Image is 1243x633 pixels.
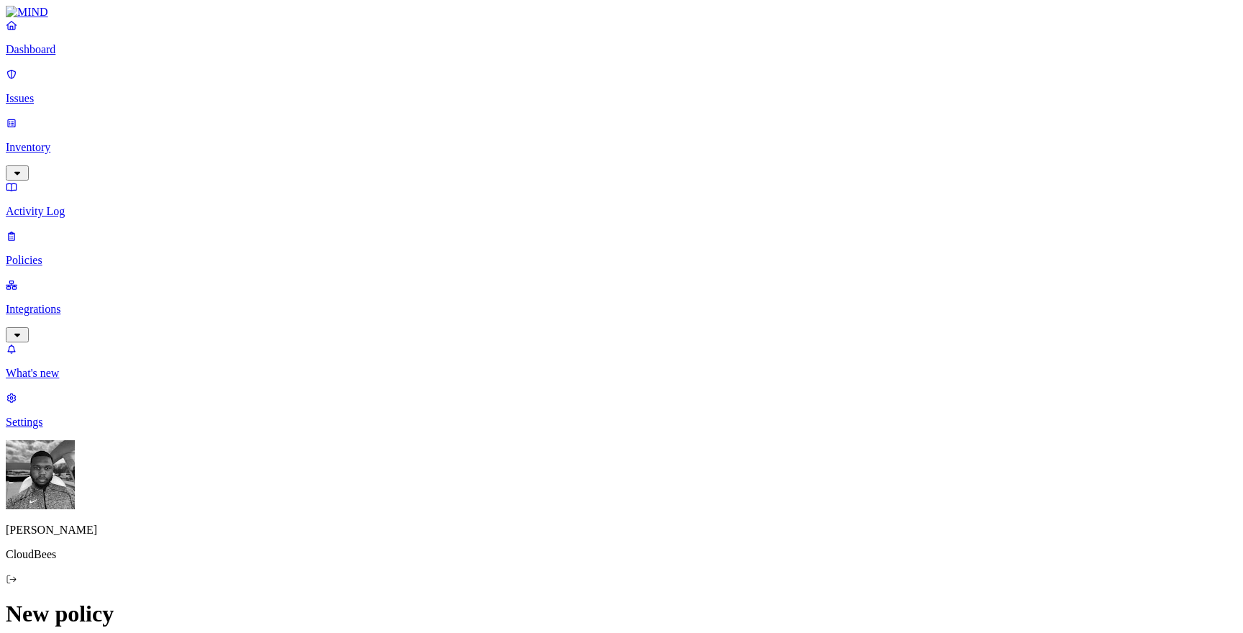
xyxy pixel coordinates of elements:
a: Inventory [6,117,1237,178]
p: [PERSON_NAME] [6,524,1237,537]
p: CloudBees [6,548,1237,561]
p: Issues [6,92,1237,105]
a: MIND [6,6,1237,19]
img: MIND [6,6,48,19]
a: Issues [6,68,1237,105]
a: Activity Log [6,181,1237,218]
a: Dashboard [6,19,1237,56]
a: Integrations [6,278,1237,340]
p: What's new [6,367,1237,380]
a: Policies [6,229,1237,267]
img: Cameron White [6,440,75,509]
p: Inventory [6,141,1237,154]
a: What's new [6,342,1237,380]
a: Settings [6,391,1237,429]
h1: New policy [6,601,1237,627]
p: Settings [6,416,1237,429]
p: Dashboard [6,43,1237,56]
p: Integrations [6,303,1237,316]
p: Policies [6,254,1237,267]
p: Activity Log [6,205,1237,218]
